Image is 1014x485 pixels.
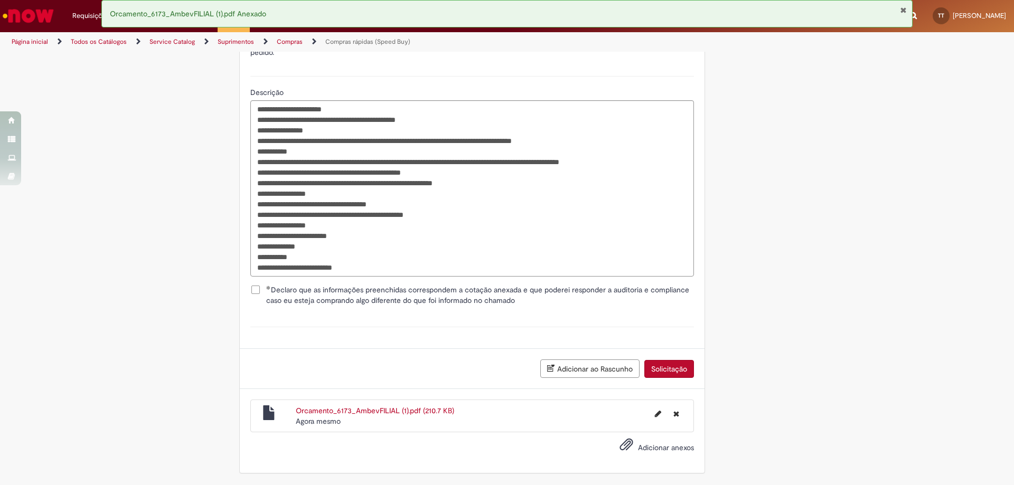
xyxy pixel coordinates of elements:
[296,416,341,426] span: Agora mesmo
[277,37,303,46] a: Compras
[638,443,694,452] span: Adicionar anexos
[938,12,944,19] span: TT
[617,435,636,459] button: Adicionar anexos
[296,406,454,415] a: Orcamento_6173_AmbevFILIAL (1).pdf (210.7 KB)
[72,11,109,21] span: Requisições
[71,37,127,46] a: Todos os Catálogos
[1,5,55,26] img: ServiceNow
[540,359,640,378] button: Adicionar ao Rascunho
[900,6,907,14] button: Fechar Notificação
[296,416,341,426] time: 29/09/2025 13:34:11
[8,32,668,52] ul: Trilhas de página
[953,11,1006,20] span: [PERSON_NAME]
[110,9,266,18] span: Orcamento_6173_AmbevFILIAL (1).pdf Anexado
[325,37,410,46] a: Compras rápidas (Speed Buy)
[12,37,48,46] a: Página inicial
[667,405,686,422] button: Excluir Orcamento_6173_AmbevFILIAL (1).pdf
[644,360,694,378] button: Solicitação
[649,405,668,422] button: Editar nome de arquivo Orcamento_6173_AmbevFILIAL (1).pdf
[250,88,286,97] span: Descrição
[250,100,694,277] textarea: Descrição
[149,37,195,46] a: Service Catalog
[266,284,694,306] span: Declaro que as informações preenchidas correspondem a cotação anexada e que poderei responder a a...
[218,37,254,46] a: Suprimentos
[266,286,271,290] span: Obrigatório Preenchido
